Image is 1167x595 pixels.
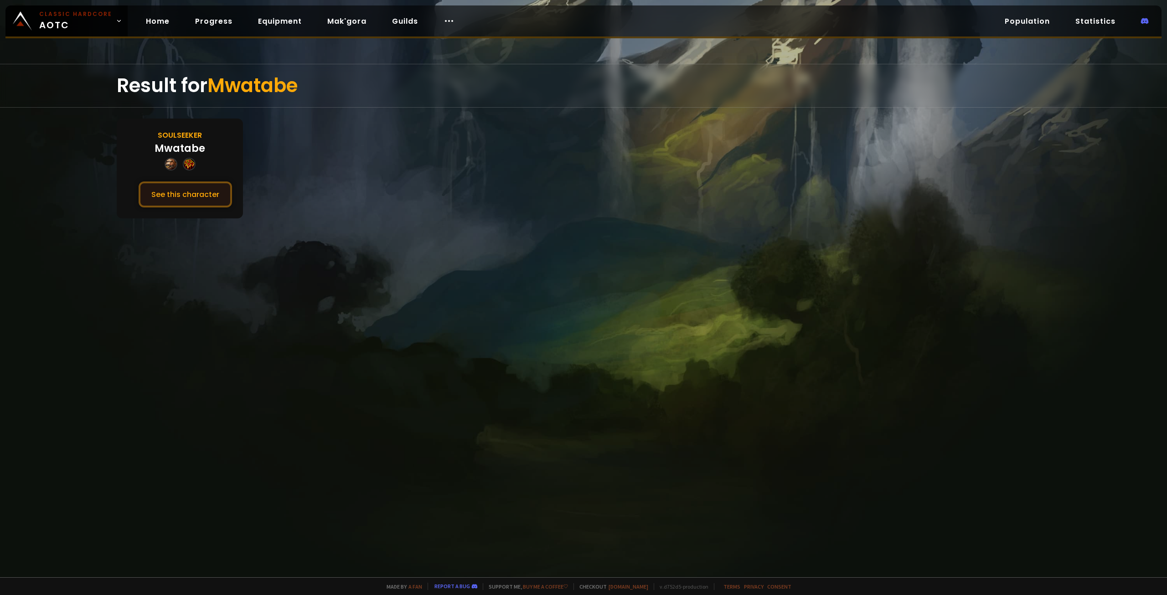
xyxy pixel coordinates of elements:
[39,10,112,32] span: AOTC
[381,583,422,590] span: Made by
[320,12,374,31] a: Mak'gora
[573,583,648,590] span: Checkout
[483,583,568,590] span: Support me,
[5,5,128,36] a: Classic HardcoreAOTC
[155,141,205,156] div: Mwatabe
[523,583,568,590] a: Buy me a coffee
[997,12,1057,31] a: Population
[744,583,764,590] a: Privacy
[188,12,240,31] a: Progress
[434,583,470,590] a: Report a bug
[1068,12,1123,31] a: Statistics
[408,583,422,590] a: a fan
[39,10,112,18] small: Classic Hardcore
[139,181,232,207] button: See this character
[251,12,309,31] a: Equipment
[767,583,791,590] a: Consent
[385,12,425,31] a: Guilds
[117,64,1050,107] div: Result for
[609,583,648,590] a: [DOMAIN_NAME]
[207,72,298,99] span: Mwatabe
[723,583,740,590] a: Terms
[158,129,202,141] div: Soulseeker
[654,583,708,590] span: v. d752d5 - production
[139,12,177,31] a: Home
